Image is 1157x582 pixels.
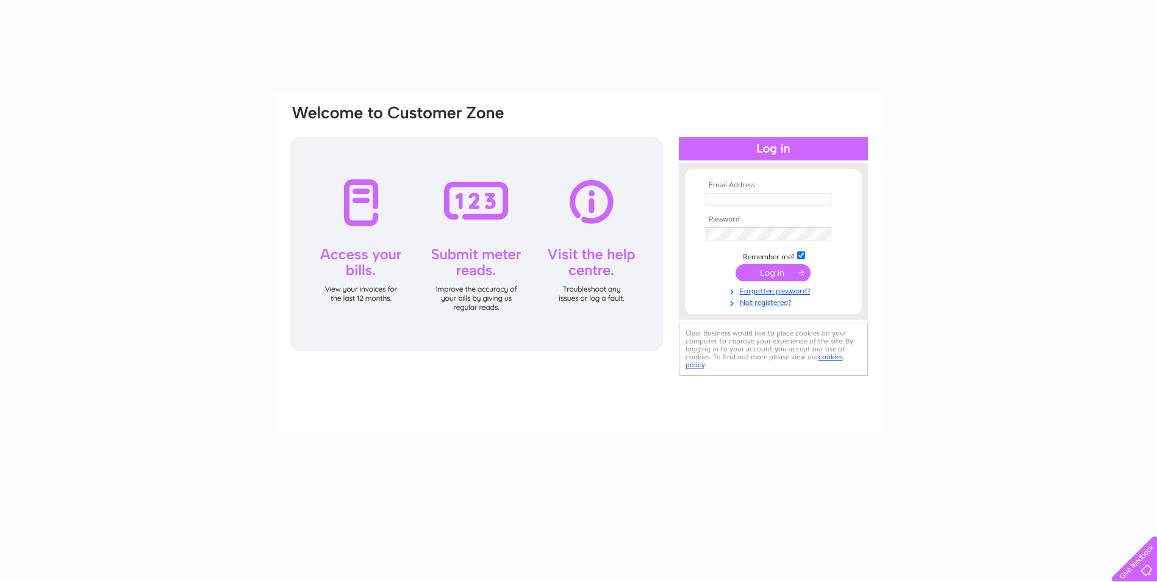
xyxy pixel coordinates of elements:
[706,284,844,296] a: Forgotten password?
[679,323,868,376] div: Clear Business would like to place cookies on your computer to improve your experience of the sit...
[703,181,844,190] th: Email Address:
[686,353,843,369] a: cookies policy
[703,215,844,224] th: Password:
[706,296,844,307] a: Not registered?
[703,250,844,262] td: Remember me?
[736,264,811,281] input: Submit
